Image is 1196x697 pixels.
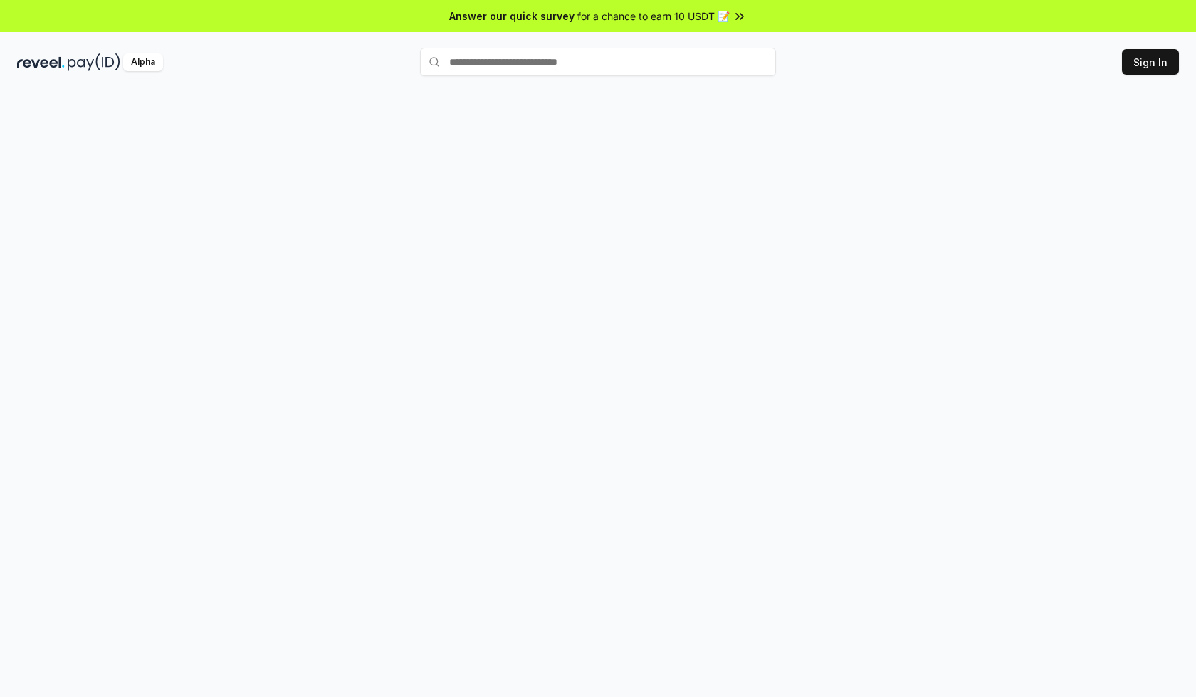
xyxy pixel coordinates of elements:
[123,53,163,71] div: Alpha
[1122,49,1179,75] button: Sign In
[68,53,120,71] img: pay_id
[449,9,575,23] span: Answer our quick survey
[17,53,65,71] img: reveel_dark
[577,9,730,23] span: for a chance to earn 10 USDT 📝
